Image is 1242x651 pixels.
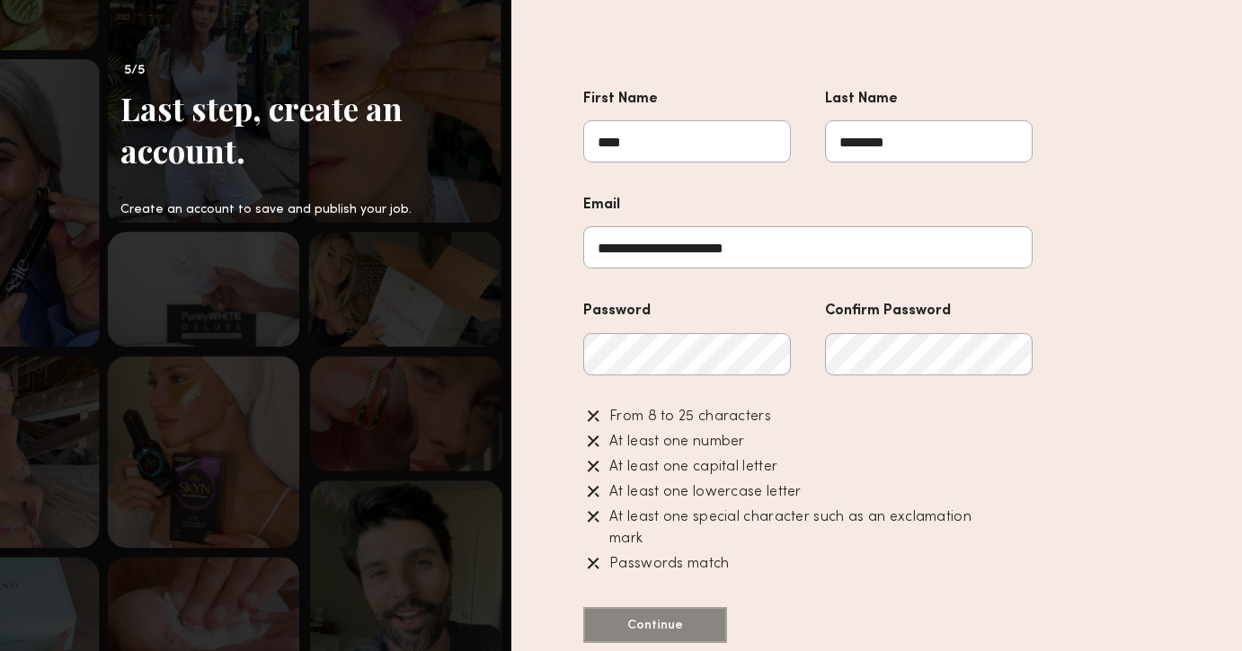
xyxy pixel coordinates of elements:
[596,553,1007,575] div: Passwords match
[120,60,457,82] div: 5/5
[596,456,1007,478] div: At least one capital letter
[583,299,791,323] div: Password
[596,481,1007,503] div: At least one lowercase letter
[825,87,1033,111] div: Last Name
[596,406,1007,427] div: From 8 to 25 characters
[120,200,457,219] div: Create an account to save and publish your job.
[120,87,457,172] div: Last step, create an account.
[825,299,1033,323] div: Confirm Password
[583,120,791,163] input: First Name
[583,226,1033,268] input: Email
[596,431,1007,453] div: At least one number
[583,193,1033,217] div: Email
[825,333,1033,375] input: Confirm Password
[596,506,1007,550] div: At least one special character such as an exclamation mark
[583,333,791,375] input: Password
[825,120,1033,163] input: Last Name
[583,87,791,111] div: First Name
